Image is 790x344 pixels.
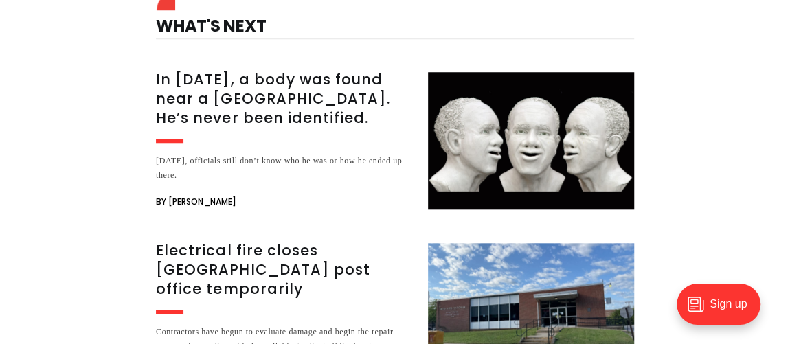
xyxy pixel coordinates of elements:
h3: Electrical fire closes [GEOGRAPHIC_DATA] post office temporarily [156,241,411,299]
h3: In [DATE], a body was found near a [GEOGRAPHIC_DATA]. He’s never been identified. [156,70,411,128]
span: By [PERSON_NAME] [156,194,236,210]
iframe: portal-trigger [665,277,790,344]
img: In 2002, a body was found near a South Richmond brickyard. He’s never been identified. [428,72,634,209]
div: [DATE], officials still don’t know who he was or how he ended up there. [156,154,411,183]
a: In [DATE], a body was found near a [GEOGRAPHIC_DATA]. He’s never been identified. [DATE], officia... [156,72,634,210]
